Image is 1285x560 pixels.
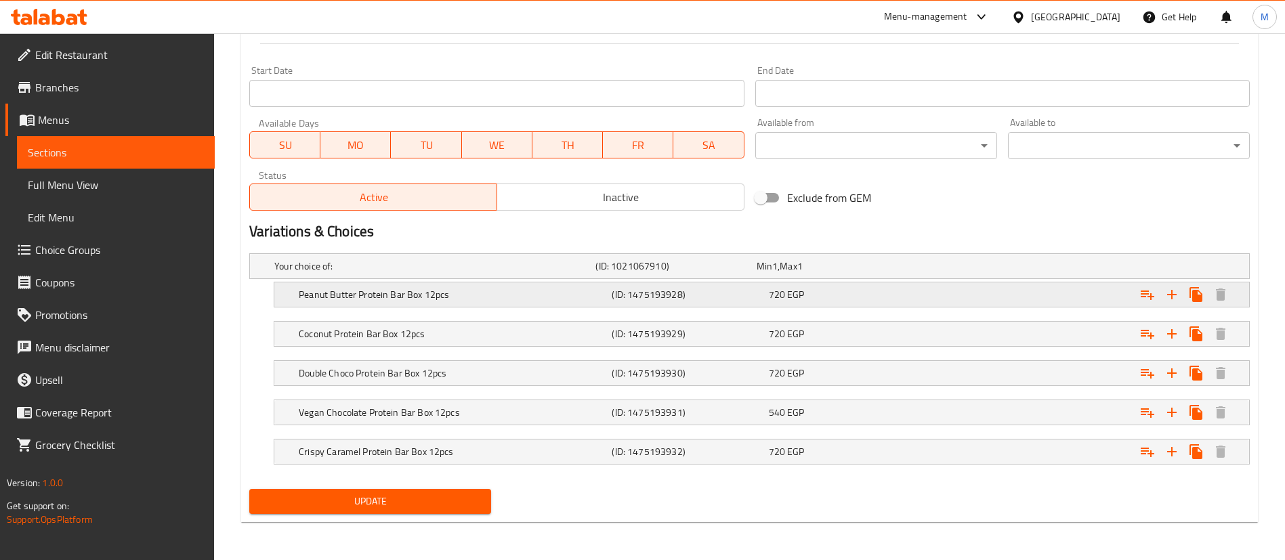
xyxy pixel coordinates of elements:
[884,9,967,25] div: Menu-management
[326,135,385,155] span: MO
[5,364,215,396] a: Upsell
[274,439,1249,464] div: Expand
[35,274,204,290] span: Coupons
[797,257,803,275] span: 1
[769,364,785,382] span: 720
[274,400,1249,425] div: Expand
[28,144,204,160] span: Sections
[299,406,606,419] h5: Vegan Chocolate Protein Bar Box 12pcs
[5,266,215,299] a: Coupons
[1184,322,1208,346] button: Clone new choice
[249,221,1250,242] h2: Variations & Choices
[1135,361,1160,385] button: Add choice group
[35,339,204,356] span: Menu disclaimer
[769,286,785,303] span: 720
[249,131,320,158] button: SU
[35,307,204,323] span: Promotions
[787,190,871,206] span: Exclude from GEM
[757,257,772,275] span: Min
[274,361,1249,385] div: Expand
[391,131,461,158] button: TU
[28,209,204,225] span: Edit Menu
[769,443,785,460] span: 720
[1208,400,1233,425] button: Delete Vegan Chocolate Protein Bar Box 12pcs
[467,135,527,155] span: WE
[320,131,391,158] button: MO
[17,136,215,169] a: Sections
[769,404,785,421] span: 540
[1184,282,1208,307] button: Clone new choice
[5,429,215,461] a: Grocery Checklist
[5,331,215,364] a: Menu disclaimer
[255,135,315,155] span: SU
[673,131,744,158] button: SA
[35,242,204,258] span: Choice Groups
[299,445,606,458] h5: Crispy Caramel Protein Bar Box 12pcs
[787,364,804,382] span: EGP
[1184,361,1208,385] button: Clone new choice
[608,135,668,155] span: FR
[35,437,204,453] span: Grocery Checklist
[250,254,1249,278] div: Expand
[299,366,606,380] h5: Double Choco Protein Bar Box 12pcs
[249,184,497,211] button: Active
[274,322,1249,346] div: Expand
[274,282,1249,307] div: Expand
[532,131,603,158] button: TH
[1135,322,1160,346] button: Add choice group
[1184,400,1208,425] button: Clone new choice
[772,257,778,275] span: 1
[780,257,797,275] span: Max
[396,135,456,155] span: TU
[1160,400,1184,425] button: Add new choice
[1135,400,1160,425] button: Add choice group
[17,169,215,201] a: Full Menu View
[260,493,480,510] span: Update
[1135,439,1160,464] button: Add choice group
[1261,9,1269,24] span: M
[787,325,804,343] span: EGP
[1160,361,1184,385] button: Add new choice
[787,404,804,421] span: EGP
[595,259,751,273] h5: (ID: 1021067910)
[612,406,763,419] h5: (ID: 1475193931)
[612,366,763,380] h5: (ID: 1475193930)
[5,396,215,429] a: Coverage Report
[603,131,673,158] button: FR
[5,104,215,136] a: Menus
[1008,132,1250,159] div: ​
[5,299,215,331] a: Promotions
[5,71,215,104] a: Branches
[755,132,997,159] div: ​
[299,327,606,341] h5: Coconut Protein Bar Box 12pcs
[249,489,491,514] button: Update
[7,497,69,515] span: Get support on:
[787,443,804,460] span: EGP
[538,135,597,155] span: TH
[7,474,40,492] span: Version:
[5,39,215,71] a: Edit Restaurant
[503,188,739,207] span: Inactive
[497,184,744,211] button: Inactive
[1208,282,1233,307] button: Delete Peanut Butter Protein Bar Box 12pcs
[1208,439,1233,464] button: Delete Crispy Caramel Protein Bar Box 12pcs
[679,135,738,155] span: SA
[274,259,590,273] h5: Your choice of:
[1160,322,1184,346] button: Add new choice
[612,288,763,301] h5: (ID: 1475193928)
[255,188,492,207] span: Active
[1031,9,1120,24] div: [GEOGRAPHIC_DATA]
[769,325,785,343] span: 720
[612,445,763,458] h5: (ID: 1475193932)
[42,474,63,492] span: 1.0.0
[1160,439,1184,464] button: Add new choice
[787,286,804,303] span: EGP
[462,131,532,158] button: WE
[1208,361,1233,385] button: Delete Double Choco Protein Bar Box 12pcs
[757,259,912,273] div: ,
[612,327,763,341] h5: (ID: 1475193929)
[35,404,204,421] span: Coverage Report
[7,511,93,528] a: Support.OpsPlatform
[28,177,204,193] span: Full Menu View
[38,112,204,128] span: Menus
